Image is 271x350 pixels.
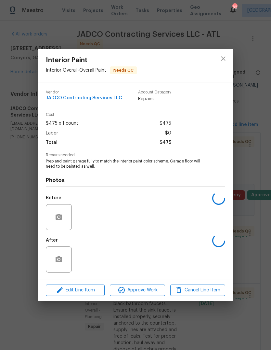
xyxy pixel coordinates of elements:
span: $475 [160,119,171,128]
span: Interior Overall - Overall Paint [46,68,106,73]
span: $475 [160,138,171,147]
span: Cost [46,113,171,117]
span: Total [46,138,58,147]
h4: Photos [46,177,225,184]
span: Interior Paint [46,57,137,64]
span: Approve Work [112,286,163,294]
span: Account Category [138,90,171,94]
span: Prep and paint garage fully to match the interior paint color scheme. Garage floor will need to b... [46,159,207,170]
span: Vendor [46,90,122,94]
span: Needs QC [111,67,136,74]
span: Edit Line Item [48,286,103,294]
button: Edit Line Item [46,285,105,296]
span: $0 [165,129,171,138]
div: 82 [232,4,237,10]
span: JADCO Contracting Services LLC [46,96,122,101]
button: close [215,51,231,66]
span: Cancel Line Item [172,286,223,294]
span: Labor [46,129,58,138]
h5: After [46,238,58,243]
span: $475 x 1 count [46,119,78,128]
h5: Before [46,196,61,200]
span: Repairs needed [46,153,225,157]
button: Cancel Line Item [170,285,225,296]
span: Repairs [138,96,171,102]
button: Approve Work [110,285,165,296]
